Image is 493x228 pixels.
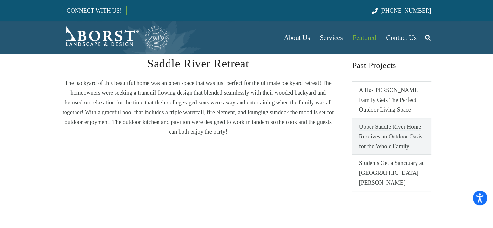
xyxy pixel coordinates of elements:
h2: Past Projects [352,58,431,73]
a: Contact Us [381,21,421,54]
h2: Saddle River Retreat [62,58,335,69]
span: [PHONE_NUMBER] [380,7,431,14]
span: Contact Us [386,34,417,42]
a: Featured [348,21,381,54]
a: CONNECT WITH US! [62,3,126,18]
a: [PHONE_NUMBER] [372,7,431,14]
a: Students Get a Sanctuary at [GEOGRAPHIC_DATA][PERSON_NAME] [352,154,431,191]
span: Services [320,34,343,42]
span: Featured [353,34,376,42]
span: About Us [284,34,310,42]
a: Search [421,30,434,46]
p: The backyard of this beautiful home was an open space that was just perfect for the ultimate back... [62,78,335,137]
a: Services [315,21,347,54]
a: About Us [279,21,315,54]
a: Borst-Logo [62,25,170,51]
a: Upper Saddle River Home Receives an Outdoor Oasis for the Whole Family [352,118,431,155]
a: A Ho-[PERSON_NAME] Family Gets The Perfect Outdoor Living Space [352,81,431,118]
